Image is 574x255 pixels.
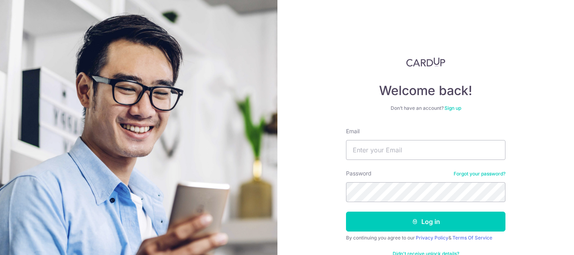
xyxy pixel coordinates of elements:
button: Log in [346,212,505,232]
label: Email [346,127,360,135]
a: Privacy Policy [416,235,448,241]
div: Don’t have an account? [346,105,505,111]
a: Forgot your password? [454,171,505,177]
div: By continuing you agree to our & [346,235,505,241]
a: Sign up [444,105,461,111]
a: Terms Of Service [452,235,492,241]
input: Enter your Email [346,140,505,160]
label: Password [346,169,372,177]
img: CardUp Logo [406,57,445,67]
h4: Welcome back! [346,83,505,99]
